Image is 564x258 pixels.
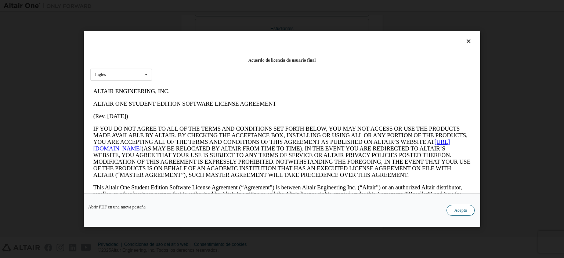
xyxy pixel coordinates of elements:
[3,28,380,34] p: (Rev. [DATE])
[88,204,145,210] font: Abrir PDF en una nueva pestaña
[3,40,380,93] p: IF YOU DO NOT AGREE TO ALL OF THE TERMS AND CONDITIONS SET FORTH BELOW, YOU MAY NOT ACCESS OR USE...
[3,15,380,22] p: ALTAIR ONE STUDENT EDITION SOFTWARE LICENSE AGREEMENT
[3,3,380,10] p: ALTAIR ENGINEERING, INC.
[3,99,380,126] p: This Altair One Student Edition Software License Agreement (“Agreement”) is between Altair Engine...
[446,205,475,216] button: Acepto
[3,54,360,66] a: [URL][DOMAIN_NAME]
[88,205,145,209] a: Abrir PDF en una nueva pestaña
[248,58,316,63] font: Acuerdo de licencia de usuario final
[95,72,106,77] font: Inglés
[454,208,467,213] font: Acepto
